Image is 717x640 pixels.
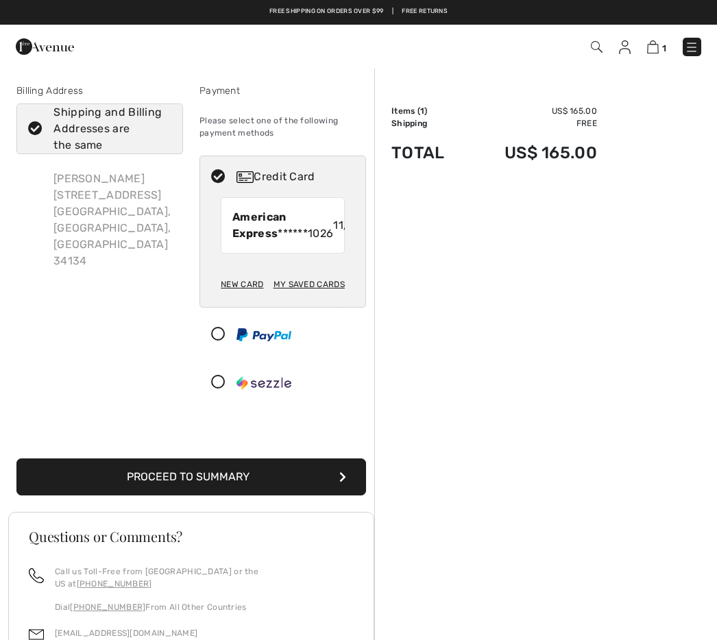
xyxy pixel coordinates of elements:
button: Proceed to Summary [16,458,366,495]
a: Free Returns [402,7,448,16]
div: Credit Card [236,169,356,185]
td: US$ 165.00 [466,105,597,117]
img: PayPal [236,328,291,341]
div: [PERSON_NAME] [STREET_ADDRESS] [GEOGRAPHIC_DATA], [GEOGRAPHIC_DATA], [GEOGRAPHIC_DATA] 34134 [42,160,183,280]
p: Dial From All Other Countries [55,601,354,613]
a: [EMAIL_ADDRESS][DOMAIN_NAME] [55,628,197,638]
img: call [29,568,44,583]
td: Total [391,130,466,176]
a: [PHONE_NUMBER] [77,579,152,589]
span: 1 [420,106,424,116]
td: US$ 165.00 [466,130,597,176]
div: Shipping and Billing Addresses are the same [53,104,162,153]
img: 1ère Avenue [16,33,74,60]
div: Billing Address [16,84,183,98]
img: Menu [685,40,698,54]
div: My Saved Cards [274,273,345,296]
p: Call us Toll-Free from [GEOGRAPHIC_DATA] or the US at [55,565,354,590]
span: 11/2024 [333,217,376,234]
a: 1ère Avenue [16,39,74,52]
strong: American Express [232,210,286,240]
td: Free [466,117,597,130]
img: Search [591,41,603,53]
a: [PHONE_NUMBER] [70,602,145,612]
a: Free shipping on orders over $99 [269,7,384,16]
div: Payment [199,84,366,98]
img: Shopping Bag [647,40,659,53]
div: Please select one of the following payment methods [199,103,366,150]
td: Items ( ) [391,105,466,117]
div: New Card [221,273,263,296]
span: 1 [662,43,666,53]
img: My Info [619,40,631,54]
h3: Questions or Comments? [29,530,354,543]
span: | [392,7,393,16]
img: Credit Card [236,171,254,183]
a: 1 [647,38,666,55]
img: Sezzle [236,376,291,390]
td: Shipping [391,117,466,130]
